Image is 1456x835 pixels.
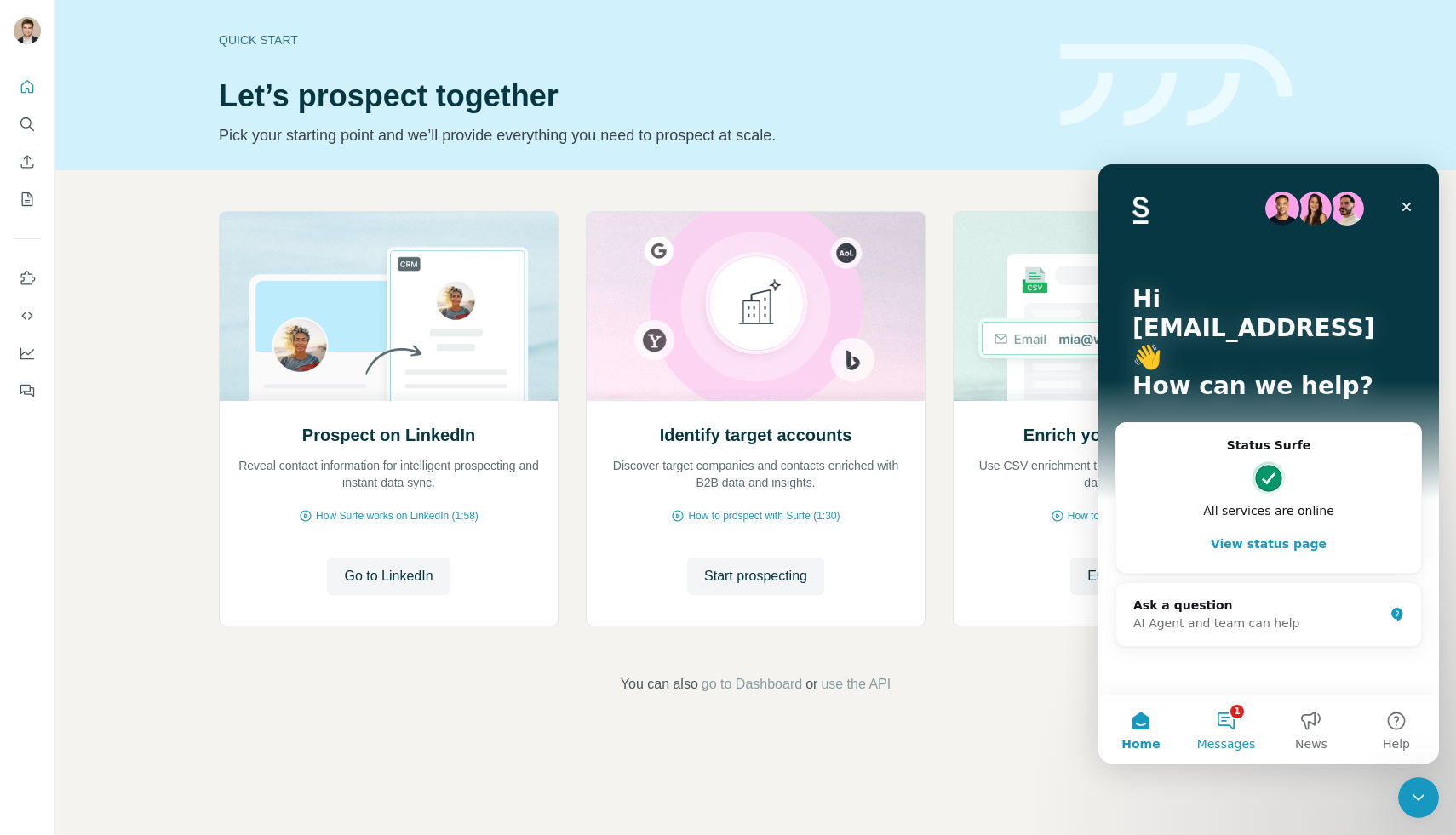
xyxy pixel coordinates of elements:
[14,146,41,177] button: Enrich CSV
[219,79,1040,113] h1: Let’s prospect together
[302,423,475,447] h2: Prospect on LinkedIn
[344,566,433,586] span: Go to LinkedIn
[237,457,541,491] p: Reveal contact information for intelligent prospecting and instant data sync.
[219,123,1040,147] p: Pick your starting point and we’ll provide everything you need to prospect at scale.
[805,674,817,695] span: or
[316,508,479,523] span: How Surfe works on LinkedIn (1:58)
[1023,423,1222,447] h2: Enrich your contact lists
[1087,566,1158,586] span: Enrich CSV
[327,558,450,595] button: Go to LinkedIn
[586,212,926,401] img: Identify target accounts
[14,109,41,140] button: Search
[687,558,824,595] button: Start prospecting
[1398,777,1439,818] iframe: Intercom live chat
[971,457,1275,491] p: Use CSV enrichment to confirm you are using the best data available.
[621,674,698,695] span: You can also
[14,71,41,102] button: Quick start
[14,300,41,331] button: Use Surfe API
[1098,164,1439,764] iframe: Intercom live chat
[704,566,807,586] span: Start prospecting
[14,17,41,44] img: Avatar
[14,375,41,406] button: Feedback
[219,31,1040,49] div: Quick start
[1070,558,1175,595] button: Enrich CSV
[219,212,559,401] img: Prospect on LinkedIn
[821,674,891,695] button: use the API
[14,263,41,294] button: Use Surfe on LinkedIn
[14,184,41,214] button: My lists
[604,457,908,491] p: Discover target companies and contacts enriched with B2B data and insights.
[14,338,41,369] button: Dashboard
[1060,44,1293,127] img: banner
[660,423,852,447] h2: Identify target accounts
[1068,508,1195,523] span: How to upload a CSV (2:59)
[688,508,840,523] span: How to prospect with Surfe (1:30)
[702,674,802,695] button: go to Dashboard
